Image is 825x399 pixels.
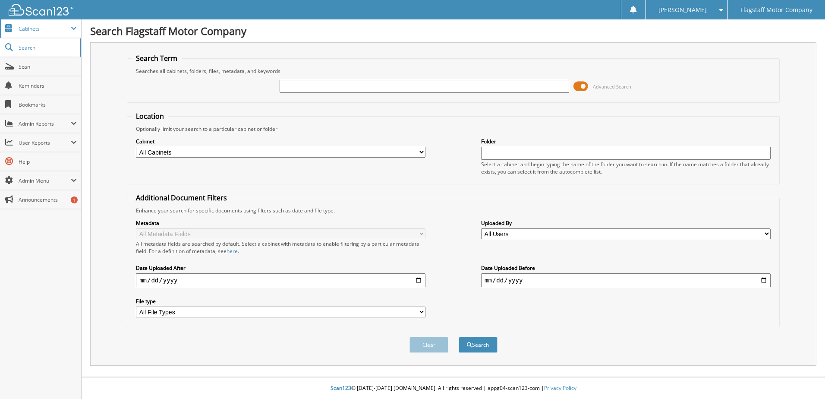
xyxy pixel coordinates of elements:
span: Cabinets [19,25,71,32]
span: Bookmarks [19,101,77,108]
div: 1 [71,196,78,203]
iframe: Chat Widget [782,358,825,399]
a: here [227,247,238,255]
span: Search [19,44,76,51]
label: Folder [481,138,771,145]
legend: Additional Document Filters [132,193,231,203]
button: Search [459,337,498,353]
label: Uploaded By [481,219,771,227]
span: Admin Menu [19,177,71,184]
span: Scan [19,63,77,70]
div: © [DATE]-[DATE] [DOMAIN_NAME]. All rights reserved | appg04-scan123-com | [82,378,825,399]
h1: Search Flagstaff Motor Company [90,24,816,38]
label: File type [136,298,425,305]
span: Scan123 [331,384,351,392]
span: User Reports [19,139,71,146]
input: start [136,273,425,287]
span: Announcements [19,196,77,203]
div: Enhance your search for specific documents using filters such as date and file type. [132,207,775,214]
span: Flagstaff Motor Company [740,7,812,13]
a: Privacy Policy [544,384,576,392]
div: Searches all cabinets, folders, files, metadata, and keywords [132,67,775,75]
span: [PERSON_NAME] [658,7,707,13]
span: Reminders [19,82,77,89]
legend: Search Term [132,54,182,63]
div: All metadata fields are searched by default. Select a cabinet with metadata to enable filtering b... [136,240,425,255]
span: Admin Reports [19,120,71,127]
legend: Location [132,111,168,121]
img: scan123-logo-white.svg [9,4,73,16]
label: Metadata [136,219,425,227]
span: Advanced Search [593,83,631,90]
div: Optionally limit your search to a particular cabinet or folder [132,125,775,133]
button: Clear [409,337,448,353]
label: Date Uploaded After [136,264,425,272]
label: Cabinet [136,138,425,145]
input: end [481,273,771,287]
span: Help [19,158,77,165]
label: Date Uploaded Before [481,264,771,272]
div: Select a cabinet and begin typing the name of the folder you want to search in. If the name match... [481,161,771,175]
